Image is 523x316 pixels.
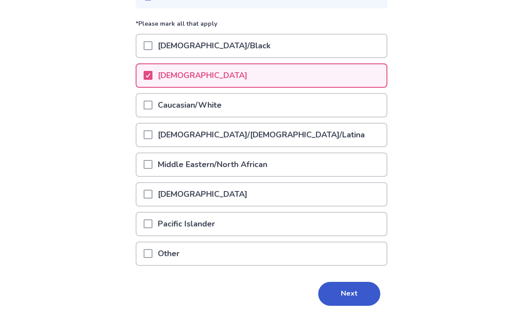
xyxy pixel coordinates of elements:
[152,153,273,176] p: Middle Eastern/North African
[152,124,370,146] p: [DEMOGRAPHIC_DATA]/[DEMOGRAPHIC_DATA]/Latina
[152,183,253,206] p: [DEMOGRAPHIC_DATA]
[152,242,185,265] p: Other
[152,94,227,117] p: Caucasian/White
[136,19,387,34] p: *Please mark all that apply
[152,213,220,235] p: Pacific Islander
[318,282,380,306] button: Next
[152,64,253,87] p: [DEMOGRAPHIC_DATA]
[152,35,276,57] p: [DEMOGRAPHIC_DATA]/Black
